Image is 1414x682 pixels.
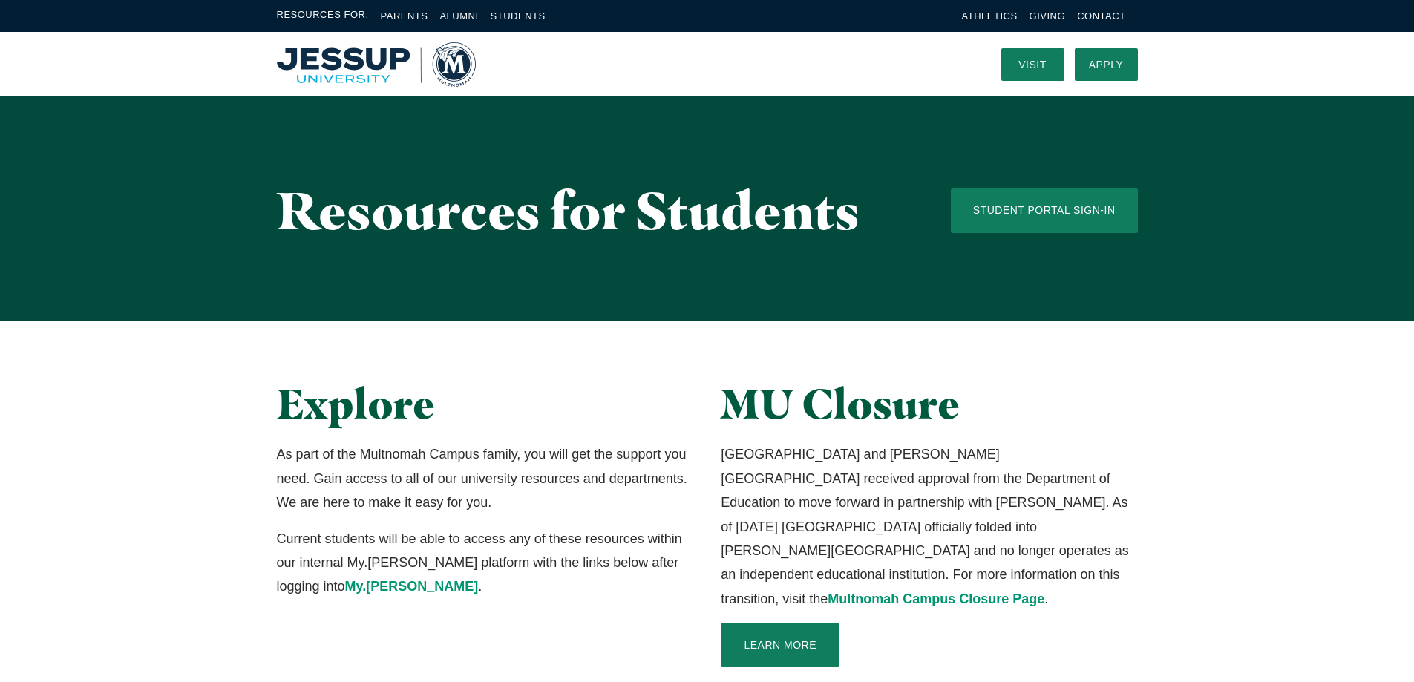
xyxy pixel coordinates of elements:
h1: Resources for Students [277,182,891,239]
a: Giving [1030,10,1066,22]
img: Multnomah University Logo [277,42,476,87]
span: Resources For: [277,7,369,24]
a: My.[PERSON_NAME] [345,579,479,594]
a: Student Portal Sign-In [951,188,1138,233]
p: Current students will be able to access any of these resources within our internal My.[PERSON_NAM... [277,527,693,599]
a: Parents [381,10,428,22]
a: Students [491,10,546,22]
a: Athletics [962,10,1018,22]
a: Visit [1001,48,1064,81]
a: Multnomah Campus Closure Page [828,591,1044,606]
a: Apply [1075,48,1138,81]
h2: MU Closure [721,380,1137,427]
a: Contact [1077,10,1125,22]
p: [GEOGRAPHIC_DATA] and [PERSON_NAME][GEOGRAPHIC_DATA] received approval from the Department of Edu... [721,442,1137,611]
a: Alumni [439,10,478,22]
a: Home [277,42,476,87]
p: As part of the Multnomah Campus family, you will get the support you need. Gain access to all of ... [277,442,693,514]
h2: Explore [277,380,693,427]
a: Learn More [721,623,839,667]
